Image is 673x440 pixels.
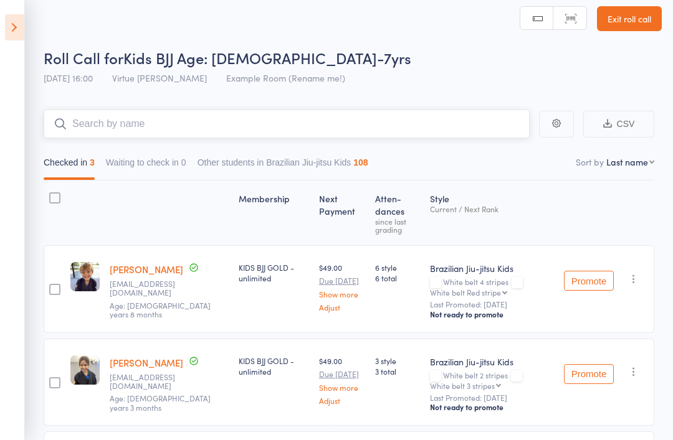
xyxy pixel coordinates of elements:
div: Not ready to promote [430,309,554,319]
small: Due [DATE] [319,276,365,285]
div: White belt 4 stripes [430,278,554,296]
span: Roll Call for [44,47,123,68]
img: image1747203526.png [70,355,100,385]
label: Sort by [576,156,604,168]
a: Exit roll call [597,6,662,31]
div: Atten­dances [370,186,424,240]
span: [DATE] 16:00 [44,72,93,84]
div: Next Payment [314,186,370,240]
button: CSV [583,111,654,138]
small: Idangonen278@gmail.com [110,373,191,391]
div: KIDS BJJ GOLD - unlimited [239,355,309,377]
div: Last name [606,156,648,168]
div: $49.00 [319,355,365,405]
span: Virtue [PERSON_NAME] [112,72,207,84]
div: Brazilian Jiu-jitsu Kids [430,355,554,368]
button: Checked in3 [44,151,95,180]
span: 6 total [375,273,419,283]
div: since last grading [375,217,419,233]
a: Show more [319,290,365,298]
a: Show more [319,383,365,391]
small: c.shack@outlook.com [110,279,191,297]
div: Membership [234,186,314,240]
div: White belt 3 stripes [430,381,495,390]
span: Age: [DEMOGRAPHIC_DATA] years 3 months [110,393,211,412]
div: White belt 2 stripes [430,371,554,390]
div: White belt Red stripe [430,288,501,296]
button: Promote [564,271,614,291]
img: image1743397315.png [70,262,100,291]
a: [PERSON_NAME] [110,356,183,369]
span: 3 total [375,366,419,377]
div: 3 [90,157,95,167]
span: Kids BJJ Age: [DEMOGRAPHIC_DATA]-7yrs [123,47,411,68]
div: $49.00 [319,262,365,311]
span: 3 style [375,355,419,366]
small: Due [DATE] [319,370,365,378]
button: Other students in Brazilian Jiu-jitsu Kids108 [198,151,368,180]
a: Adjust [319,303,365,311]
div: KIDS BJJ GOLD - unlimited [239,262,309,283]
span: Age: [DEMOGRAPHIC_DATA] years 8 months [110,300,211,319]
div: 0 [181,157,186,167]
div: Brazilian Jiu-jitsu Kids [430,262,554,274]
small: Last Promoted: [DATE] [430,300,554,309]
div: Not ready to promote [430,402,554,412]
small: Last Promoted: [DATE] [430,393,554,402]
div: Style [425,186,559,240]
button: Waiting to check in0 [106,151,186,180]
a: Adjust [319,396,365,405]
button: Promote [564,364,614,384]
span: 6 style [375,262,419,273]
div: Current / Next Rank [430,205,554,213]
span: Example Room (Rename me!) [226,72,345,84]
input: Search by name [44,110,530,138]
div: 108 [353,157,368,167]
a: [PERSON_NAME] [110,263,183,276]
